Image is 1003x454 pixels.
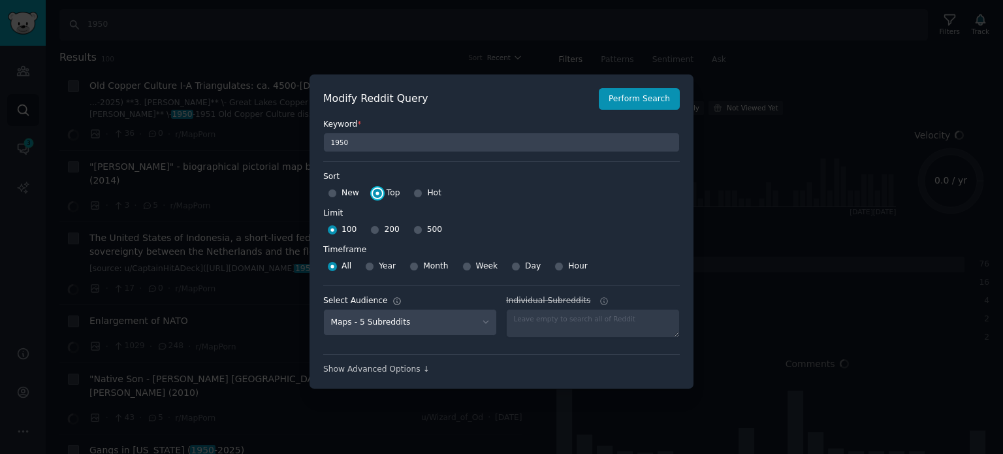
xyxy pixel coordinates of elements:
[525,261,541,272] span: Day
[323,295,388,307] div: Select Audience
[323,240,680,256] label: Timeframe
[506,295,680,307] label: Individual Subreddits
[384,224,399,236] span: 200
[599,88,680,110] button: Perform Search
[423,261,448,272] span: Month
[427,187,441,199] span: Hot
[568,261,588,272] span: Hour
[342,224,357,236] span: 100
[379,261,396,272] span: Year
[342,261,351,272] span: All
[387,187,400,199] span: Top
[323,208,343,219] div: Limit
[323,133,680,152] input: Keyword to search on Reddit
[323,119,680,131] label: Keyword
[323,91,592,107] h2: Modify Reddit Query
[342,187,359,199] span: New
[323,171,680,183] label: Sort
[323,364,680,376] div: Show Advanced Options ↓
[476,261,498,272] span: Week
[427,224,442,236] span: 500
